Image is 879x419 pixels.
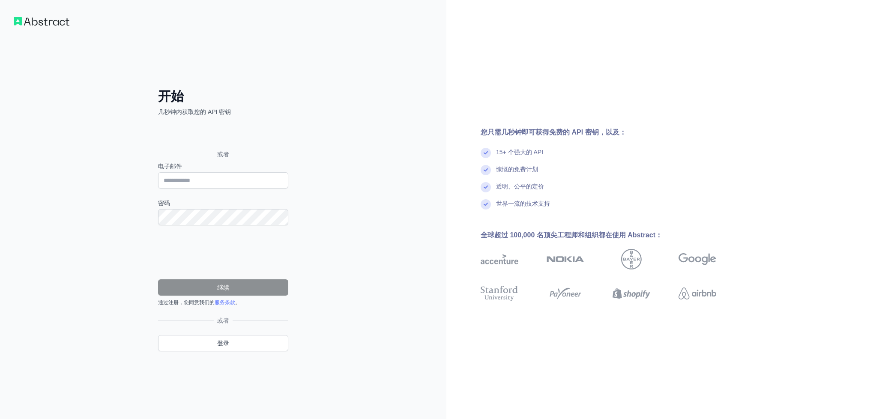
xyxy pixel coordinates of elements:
[481,284,518,303] img: 斯坦福大学
[481,231,662,239] font: 全球超过 100,000 名顶尖工程师和组织都在使用 Abstract：
[481,199,491,209] img: 复选标记
[158,89,184,103] font: 开始
[496,200,550,207] font: 世界一流的技术支持
[217,151,229,158] font: 或者
[158,335,288,351] a: 登录
[215,299,235,305] a: 服务条款
[496,149,543,156] font: 15+ 个强大的 API
[496,183,544,190] font: 透明、公平的定价
[158,236,288,269] iframe: 验证码
[217,317,229,324] font: 或者
[481,148,491,158] img: 复选标记
[481,182,491,192] img: 复选标记
[158,108,231,115] font: 几秒钟内获取您的 API 密钥
[235,299,240,305] font: 。
[158,163,182,170] font: 电子邮件
[14,17,69,26] img: 工作流程
[158,299,215,305] font: 通过注册，您同意我们的
[679,284,716,303] img: 爱彼迎
[217,284,229,291] font: 继续
[158,200,170,207] font: 密码
[154,126,291,144] iframe: 使用 Google 按钮登录
[621,249,642,269] img: 拜耳
[547,249,584,269] img: 诺基亚
[679,249,716,269] img: 谷歌
[613,284,650,303] img: Shopify
[547,284,584,303] img: 派安盈
[481,249,518,269] img: 埃森哲
[217,340,229,347] font: 登录
[481,129,626,136] font: 您只需几秒钟即可获得免费的 API 密钥，以及：
[158,279,288,296] button: 继续
[481,165,491,175] img: 复选标记
[496,166,538,173] font: 慷慨的免费计划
